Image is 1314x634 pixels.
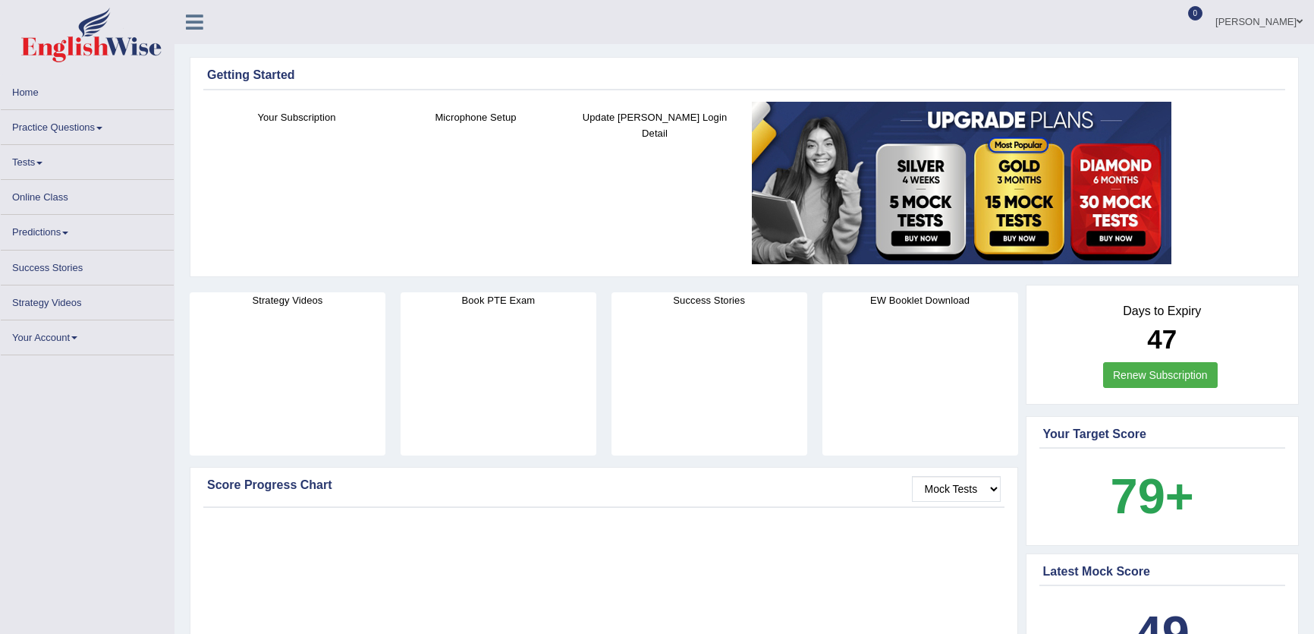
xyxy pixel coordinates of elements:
[1043,563,1282,581] div: Latest Mock Score
[1111,468,1194,524] b: 79+
[207,476,1001,494] div: Score Progress Chart
[822,292,1018,308] h4: EW Booklet Download
[190,292,385,308] h4: Strategy Videos
[611,292,807,308] h4: Success Stories
[1,110,174,140] a: Practice Questions
[1,251,174,280] a: Success Stories
[1,145,174,175] a: Tests
[1,180,174,210] a: Online Class
[1043,425,1282,443] div: Your Target Score
[1147,324,1177,354] b: 47
[1188,6,1203,21] span: 0
[1043,304,1282,318] h4: Days to Expiry
[394,109,558,125] h4: Microphone Setup
[207,66,1281,84] div: Getting Started
[1103,362,1218,388] a: Renew Subscription
[573,109,737,141] h4: Update [PERSON_NAME] Login Detail
[1,75,174,105] a: Home
[752,102,1171,264] img: small5.jpg
[215,109,379,125] h4: Your Subscription
[401,292,596,308] h4: Book PTE Exam
[1,215,174,244] a: Predictions
[1,285,174,315] a: Strategy Videos
[1,320,174,350] a: Your Account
